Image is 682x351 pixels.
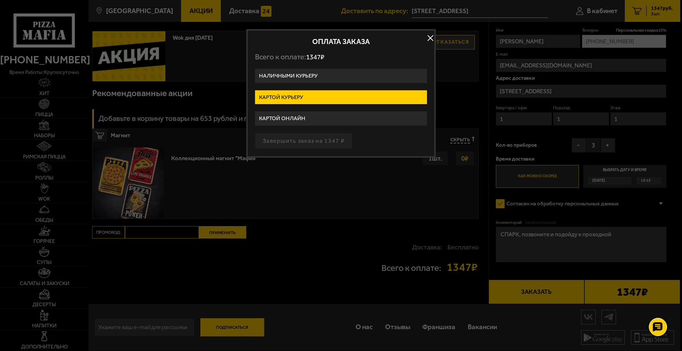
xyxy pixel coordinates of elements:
label: Наличными курьеру [255,69,427,83]
p: Всего к оплате: [255,52,427,62]
label: Картой курьеру [255,90,427,104]
span: 1347 ₽ [306,53,324,61]
label: Картой онлайн [255,111,427,126]
h2: Оплата заказа [255,38,427,45]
